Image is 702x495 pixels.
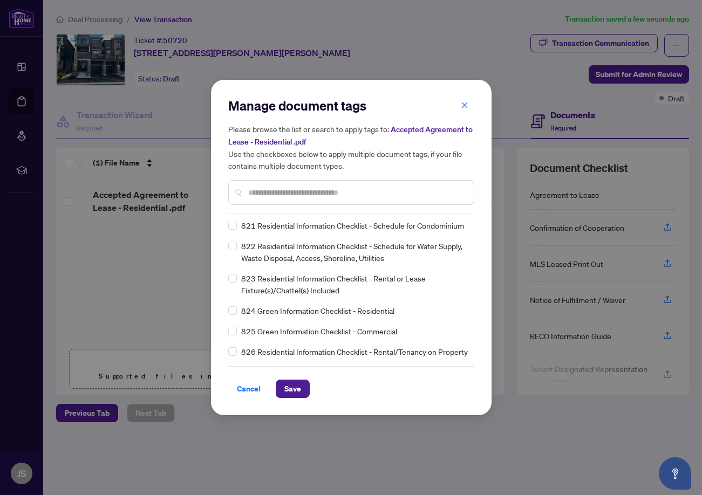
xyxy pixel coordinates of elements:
[659,457,691,490] button: Open asap
[461,101,468,109] span: close
[241,305,394,317] span: 824 Green Information Checklist - Residential
[228,123,474,171] h5: Please browse the list or search to apply tags to: Use the checkboxes below to apply multiple doc...
[241,240,468,264] span: 822 Residential Information Checklist - Schedule for Water Supply, Waste Disposal, Access, Shorel...
[241,325,397,337] span: 825 Green Information Checklist - Commercial
[276,380,310,398] button: Save
[241,219,464,231] span: 821 Residential Information Checklist - Schedule for Condominium
[284,380,301,397] span: Save
[228,97,474,114] h2: Manage document tags
[237,380,261,397] span: Cancel
[241,272,468,296] span: 823 Residential Information Checklist - Rental or Lease - Fixture(s)/Chattel(s) Included
[241,346,468,357] span: 826 Residential Information Checklist - Rental/Tenancy on Property
[228,380,269,398] button: Cancel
